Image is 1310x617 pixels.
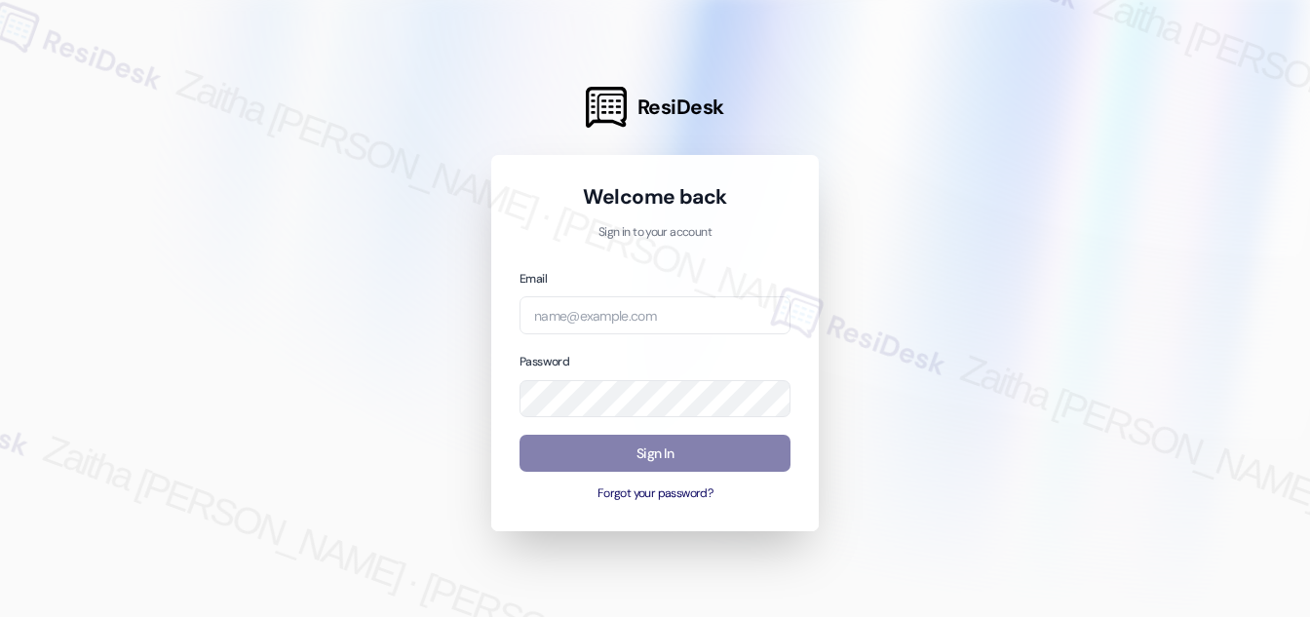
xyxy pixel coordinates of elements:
[520,224,790,242] p: Sign in to your account
[520,271,547,287] label: Email
[520,183,790,211] h1: Welcome back
[520,296,790,334] input: name@example.com
[586,87,627,128] img: ResiDesk Logo
[520,435,790,473] button: Sign In
[637,94,724,121] span: ResiDesk
[520,354,569,369] label: Password
[520,485,790,503] button: Forgot your password?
